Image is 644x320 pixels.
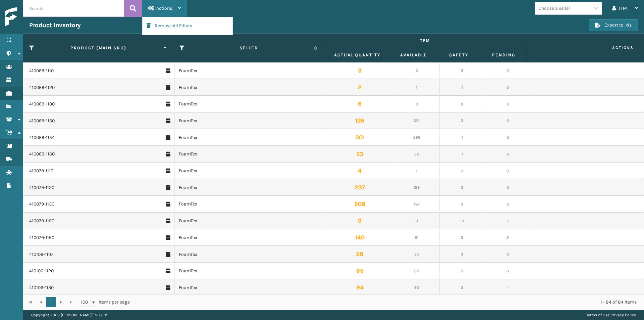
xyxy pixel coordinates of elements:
[394,263,439,279] td: 62
[326,229,394,246] td: 140
[394,129,439,146] td: 299
[31,310,108,320] p: Copyright 2023 [PERSON_NAME]™ v 1.0.185
[326,146,394,163] td: 53
[485,179,530,196] td: 0
[29,184,54,191] a: 410079-1120
[326,279,394,296] td: 94
[397,52,430,58] label: Available
[29,251,53,258] a: 410106-1110
[29,151,55,157] a: 410069-1160
[394,79,439,96] td: 1
[326,163,394,179] td: 4
[29,201,54,208] a: 410079-1130
[394,179,439,196] td: 129
[156,5,172,11] span: Actions
[81,299,91,306] span: 100
[485,163,530,179] td: 0
[440,263,485,279] td: 3
[440,146,485,163] td: 1
[440,229,485,246] td: 3
[174,213,326,229] td: FoamTex
[394,246,439,263] td: 35
[174,179,326,196] td: FoamTex
[174,62,326,79] td: FoamTex
[29,84,55,91] a: 410069-1120
[326,246,394,263] td: 38
[29,284,54,291] a: 410106-1130
[46,297,56,307] a: 1
[143,17,232,35] button: Remove All Filters
[586,310,636,320] div: |
[440,79,485,96] td: 1
[326,129,394,146] td: 301
[538,5,570,12] div: Choose a seller
[610,313,636,317] a: Privacy Policy
[29,118,55,124] a: 410069-1150
[440,213,485,229] td: 10
[485,146,530,163] td: 0
[440,96,485,112] td: 8
[440,62,485,79] td: 3
[485,229,530,246] td: 2
[485,279,530,296] td: 1
[485,196,530,213] td: 3
[394,146,439,163] td: 52
[394,213,439,229] td: 0
[394,279,439,296] td: 90
[394,196,439,213] td: 187
[485,96,530,112] td: 0
[487,52,520,58] label: Pending
[440,196,485,213] td: 3
[485,62,530,79] td: 0
[139,299,637,306] div: 1 - 84 of 84 items
[440,112,485,129] td: 3
[586,313,609,317] a: Terms of Use
[29,218,54,224] a: 410079-1150
[485,213,530,229] td: 5
[29,21,81,29] h3: Product Inventory
[81,297,130,307] span: items per page
[29,101,55,107] a: 410069-1130
[326,112,394,129] td: 126
[394,112,439,129] td: 122
[174,146,326,163] td: FoamTex
[440,163,485,179] td: 3
[485,112,530,129] td: 0
[394,62,439,79] td: 0
[330,38,520,44] label: TFM
[326,62,394,79] td: 3
[485,246,530,263] td: 0
[440,179,485,196] td: 3
[187,45,311,51] label: Seller
[394,229,439,246] td: 61
[440,246,485,263] td: 3
[29,168,53,174] a: 410079-1110
[174,229,326,246] td: FoamTex
[589,19,638,31] button: Export to .xls
[326,179,394,196] td: 237
[442,52,475,58] label: Safety
[174,112,326,129] td: FoamTex
[529,42,638,53] span: Actions
[330,52,385,58] label: Actual Quantity
[326,263,394,279] td: 65
[37,45,160,51] label: Product (MAIN SKU)
[174,246,326,263] td: FoamTex
[29,134,55,141] a: 410069-1154
[485,79,530,96] td: 0
[29,67,54,74] a: 410069-1110
[29,234,54,241] a: 410079-1160
[326,213,394,229] td: 9
[174,129,326,146] td: FoamTex
[485,129,530,146] td: 0
[326,196,394,213] td: 208
[29,268,54,274] a: 410106-1120
[174,263,326,279] td: FoamTex
[485,263,530,279] td: 0
[394,96,439,112] td: 0
[440,279,485,296] td: 3
[326,96,394,112] td: 6
[174,96,326,112] td: FoamTex
[174,196,326,213] td: FoamTex
[174,79,326,96] td: FoamTex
